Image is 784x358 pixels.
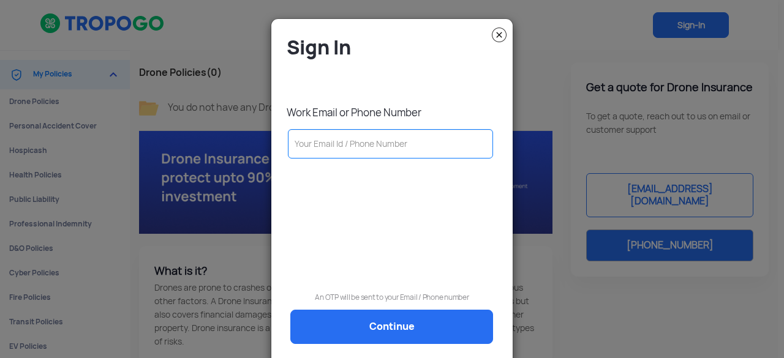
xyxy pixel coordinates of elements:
h4: Sign In [287,35,503,60]
a: Continue [290,310,493,344]
p: An OTP will be sent to your Email / Phone number [281,291,503,304]
p: Work Email or Phone Number [287,106,503,119]
img: close [492,28,507,42]
input: Your Email Id / Phone Number [288,129,493,158]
